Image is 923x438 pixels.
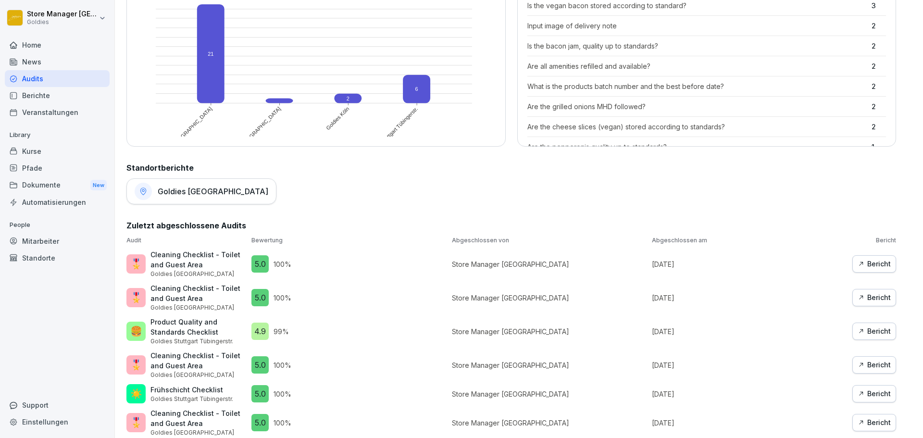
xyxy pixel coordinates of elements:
[274,360,291,370] p: 100 %
[652,259,848,269] p: [DATE]
[325,106,351,131] text: Goldies Köln
[852,323,896,340] a: Bericht
[858,388,891,399] div: Bericht
[251,255,269,273] div: 5.0
[852,356,896,374] a: Bericht
[652,389,848,399] p: [DATE]
[5,176,110,194] a: DokumenteNew
[5,233,110,250] a: Mitarbeiter
[852,255,896,273] button: Bericht
[452,389,648,399] p: Store Manager [GEOGRAPHIC_DATA]
[5,127,110,143] p: Library
[367,106,420,159] text: Goldies Stuttgart Tübingerstr.
[150,270,247,278] p: Goldies [GEOGRAPHIC_DATA]
[130,290,142,305] p: 🎖️
[527,61,867,71] p: Are all amenities refilled and available?
[858,360,891,370] div: Bericht
[872,61,886,71] p: 2
[130,415,142,430] p: 🎖️
[858,326,891,337] div: Bericht
[5,194,110,211] div: Automatisierungen
[150,250,247,270] p: Cleaning Checklist - Toilet and Guest Area
[251,289,269,306] div: 5.0
[5,104,110,121] div: Veranstaltungen
[5,160,110,176] div: Pfade
[452,326,648,337] p: Store Manager [GEOGRAPHIC_DATA]
[150,303,247,312] p: Goldies [GEOGRAPHIC_DATA]
[652,418,848,428] p: [DATE]
[5,250,110,266] a: Standorte
[858,259,891,269] div: Bericht
[150,350,247,371] p: Cleaning Checklist - Toilet and Guest Area
[130,324,142,338] p: 🍔
[150,408,247,428] p: Cleaning Checklist - Toilet and Guest Area
[872,142,886,152] p: 1
[652,293,848,303] p: [DATE]
[452,418,648,428] p: Store Manager [GEOGRAPHIC_DATA]
[527,0,867,11] p: Is the vegan bacon stored according to standard?
[251,414,269,431] div: 5.0
[150,395,233,403] p: Goldies Stuttgart Tübingerstr.
[274,326,289,337] p: 99 %
[872,122,886,132] p: 2
[852,414,896,431] button: Bericht
[452,236,648,245] p: Abgeschlossen von
[150,428,247,437] p: Goldies [GEOGRAPHIC_DATA]
[251,356,269,374] div: 5.0
[150,385,233,395] p: Frühschicht Checklist
[5,413,110,430] a: Einstellungen
[527,41,867,51] p: Is the bacon jam, quality up to standards?
[872,21,886,31] p: 2
[27,19,97,25] p: Goldies
[126,162,896,174] h2: Standortberichte
[527,101,867,112] p: Are the grilled onions MHD followed?
[130,257,142,271] p: 🎖️
[274,418,291,428] p: 100 %
[858,417,891,428] div: Bericht
[872,101,886,112] p: 2
[126,220,896,231] h2: Zuletzt abgeschlossene Audits
[251,236,447,245] p: Bewertung
[527,122,867,132] p: Are the cheese slices (vegan) stored according to standards?
[5,70,110,87] a: Audits
[872,41,886,51] p: 2
[251,323,269,340] div: 4.9
[858,292,891,303] div: Bericht
[150,283,247,303] p: Cleaning Checklist - Toilet and Guest Area
[5,87,110,104] div: Berichte
[251,385,269,402] div: 5.0
[27,10,97,18] p: Store Manager [GEOGRAPHIC_DATA]
[150,317,247,337] p: Product Quality and Standards Checklist
[652,360,848,370] p: [DATE]
[452,293,648,303] p: Store Manager [GEOGRAPHIC_DATA]
[90,180,107,191] div: New
[274,259,291,269] p: 100 %
[5,176,110,194] div: Dokumente
[5,37,110,53] a: Home
[852,236,896,245] p: Bericht
[852,289,896,306] a: Bericht
[156,106,213,163] text: Goldies [GEOGRAPHIC_DATA]
[158,187,268,196] h1: Goldies [GEOGRAPHIC_DATA]
[652,236,848,245] p: Abgeschlossen am
[150,337,247,346] p: Goldies Stuttgart Tübingerstr.
[274,293,291,303] p: 100 %
[452,360,648,370] p: Store Manager [GEOGRAPHIC_DATA]
[852,385,896,402] button: Bericht
[872,0,886,11] p: 3
[872,81,886,91] p: 2
[5,397,110,413] div: Support
[126,178,276,204] a: Goldies [GEOGRAPHIC_DATA]
[5,53,110,70] a: News
[130,358,142,372] p: 🎖️
[5,143,110,160] a: Kurse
